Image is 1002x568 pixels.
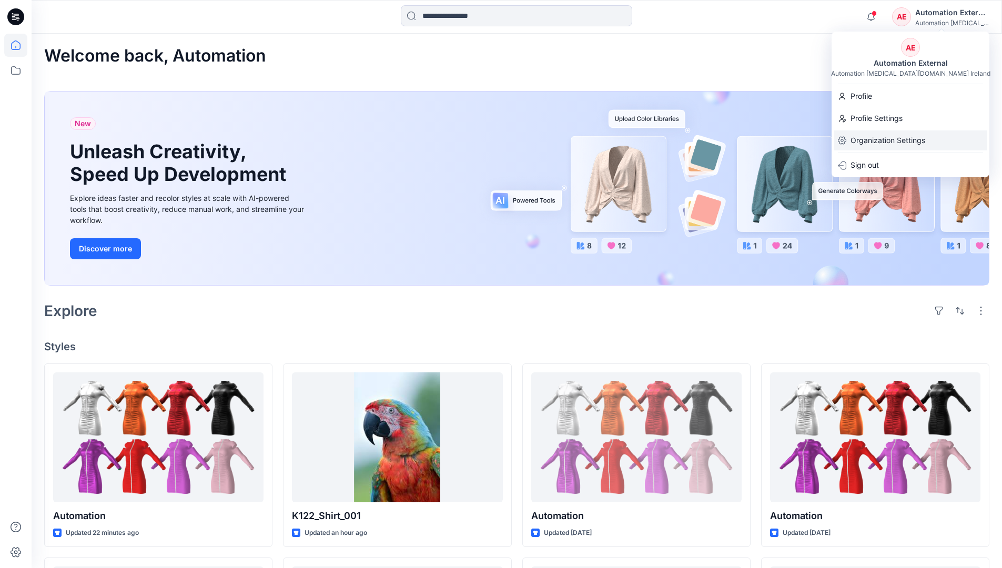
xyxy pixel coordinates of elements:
p: Profile [851,86,872,106]
p: Automation [531,509,742,523]
h2: Welcome back, Automation [44,46,266,66]
a: Automation [531,372,742,502]
p: Updated an hour ago [305,528,367,539]
div: Automation External [915,6,989,19]
a: Profile [832,86,989,106]
a: Organization Settings [832,130,989,150]
p: K122_Shirt_001 [292,509,502,523]
p: Profile Settings [851,108,903,128]
a: Profile Settings [832,108,989,128]
div: Automation External [867,57,954,69]
p: Updated [DATE] [544,528,592,539]
a: Automation [770,372,980,502]
div: Explore ideas faster and recolor styles at scale with AI-powered tools that boost creativity, red... [70,192,307,226]
div: AE [892,7,911,26]
p: Sign out [851,155,879,175]
h2: Explore [44,302,97,319]
p: Updated [DATE] [783,528,831,539]
a: Automation [53,372,264,502]
span: New [75,117,91,130]
div: Automation [MEDICAL_DATA]... [915,19,989,27]
h4: Styles [44,340,989,353]
p: Updated 22 minutes ago [66,528,139,539]
div: Automation [MEDICAL_DATA][DOMAIN_NAME] Ireland [831,69,990,77]
div: AE [901,38,920,57]
button: Discover more [70,238,141,259]
p: Automation [770,509,980,523]
a: Discover more [70,238,307,259]
a: K122_Shirt_001 [292,372,502,502]
p: Organization Settings [851,130,925,150]
h1: Unleash Creativity, Speed Up Development [70,140,291,186]
p: Automation [53,509,264,523]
